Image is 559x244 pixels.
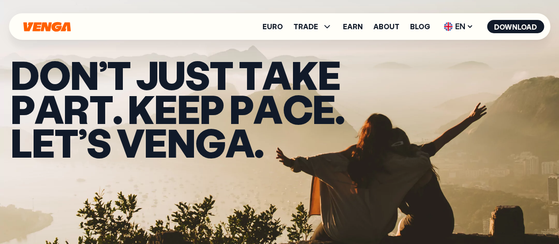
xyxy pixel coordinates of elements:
[253,92,282,126] span: a
[225,125,254,159] span: a
[410,23,430,30] a: Blog
[444,22,453,31] img: flag-uk
[11,92,34,126] span: p
[291,58,318,92] span: k
[335,92,344,126] span: .
[177,92,200,126] span: e
[293,21,332,32] span: TRADE
[117,125,144,159] span: v
[441,19,476,34] span: EN
[195,125,225,159] span: g
[200,92,224,126] span: p
[32,125,54,159] span: e
[239,58,262,92] span: t
[22,22,72,32] svg: Home
[154,92,177,126] span: e
[39,58,70,92] span: O
[167,125,195,159] span: n
[312,92,335,126] span: e
[99,58,107,92] span: ’
[254,125,263,159] span: .
[11,58,39,92] span: D
[87,125,111,159] span: s
[63,92,89,126] span: r
[128,92,154,126] span: K
[158,58,185,92] span: u
[262,58,291,92] span: a
[54,125,78,159] span: t
[144,125,167,159] span: e
[262,23,283,30] a: Euro
[209,58,233,92] span: t
[11,125,32,159] span: L
[78,125,87,159] span: ’
[487,20,544,33] button: Download
[318,58,340,92] span: e
[136,58,158,92] span: j
[89,92,113,126] span: t
[34,92,63,126] span: a
[185,58,209,92] span: s
[229,92,253,126] span: p
[282,92,312,126] span: c
[70,58,98,92] span: N
[107,58,130,92] span: t
[343,23,363,30] a: Earn
[113,92,122,126] span: .
[373,23,399,30] a: About
[293,23,318,30] span: TRADE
